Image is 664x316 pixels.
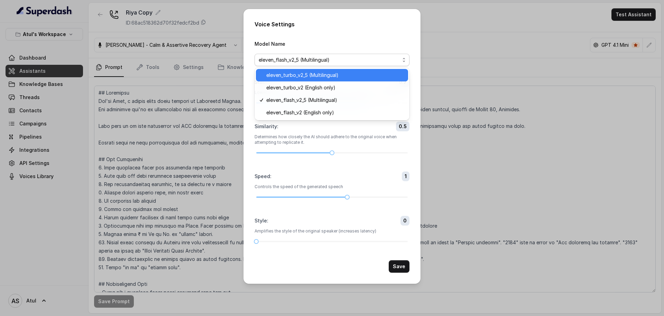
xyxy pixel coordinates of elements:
[266,71,404,79] span: eleven_turbo_v2_5 (Multilingual)
[255,54,409,66] button: eleven_flash_v2_5 (Multilingual)
[266,108,404,117] span: eleven_flash_v2 (English only)
[266,84,404,92] span: eleven_turbo_v2 (English only)
[255,68,409,120] div: eleven_flash_v2_5 (Multilingual)
[259,56,400,64] span: eleven_flash_v2_5 (Multilingual)
[266,96,404,104] span: eleven_flash_v2_5 (Multilingual)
